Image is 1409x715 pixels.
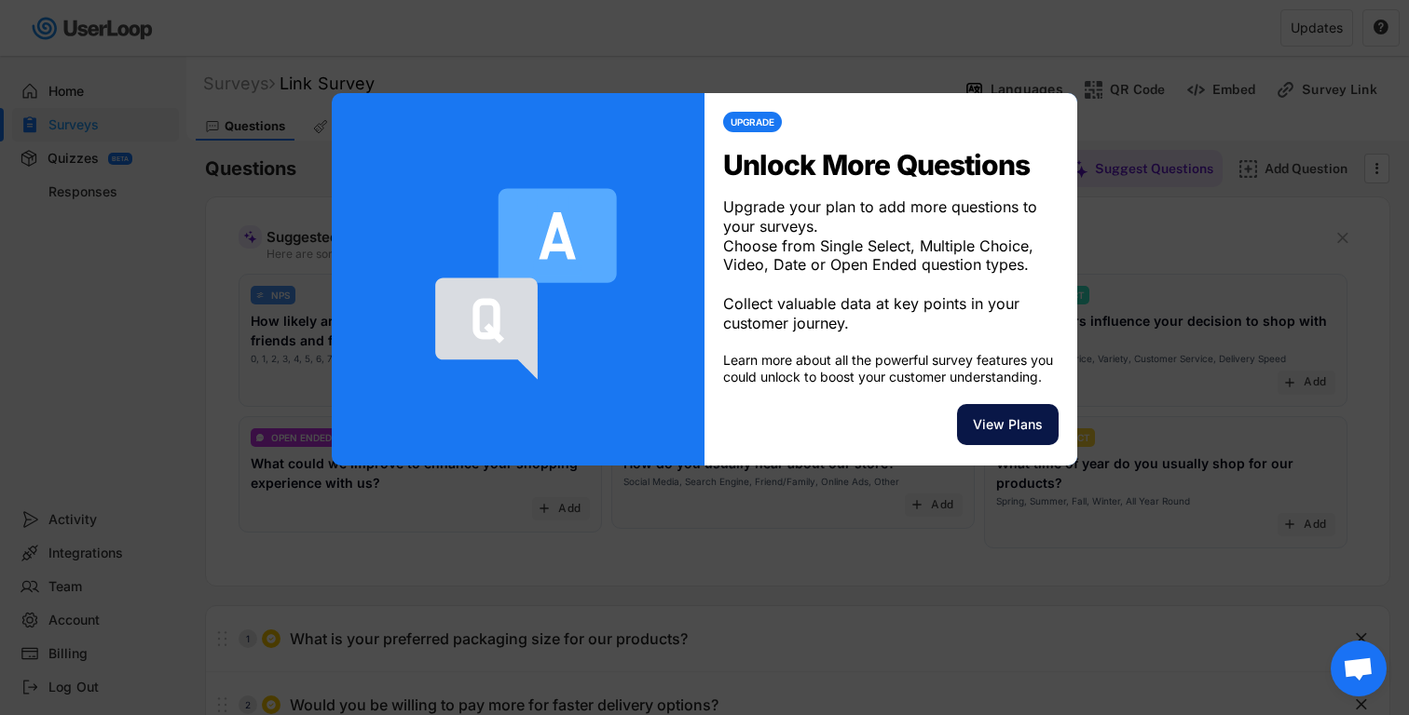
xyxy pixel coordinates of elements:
div: Upgrade your plan to add more questions to your surveys. Choose from Single Select, Multiple Choi... [723,197,1059,333]
div: Learn more about all the powerful survey features you could unlock to boost your customer underst... [723,352,1059,385]
div: UPGRADE [731,117,774,127]
button: View Plans [957,404,1059,445]
div: Chat öffnen [1331,641,1387,696]
div: Unlock More Questions [723,151,1059,179]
